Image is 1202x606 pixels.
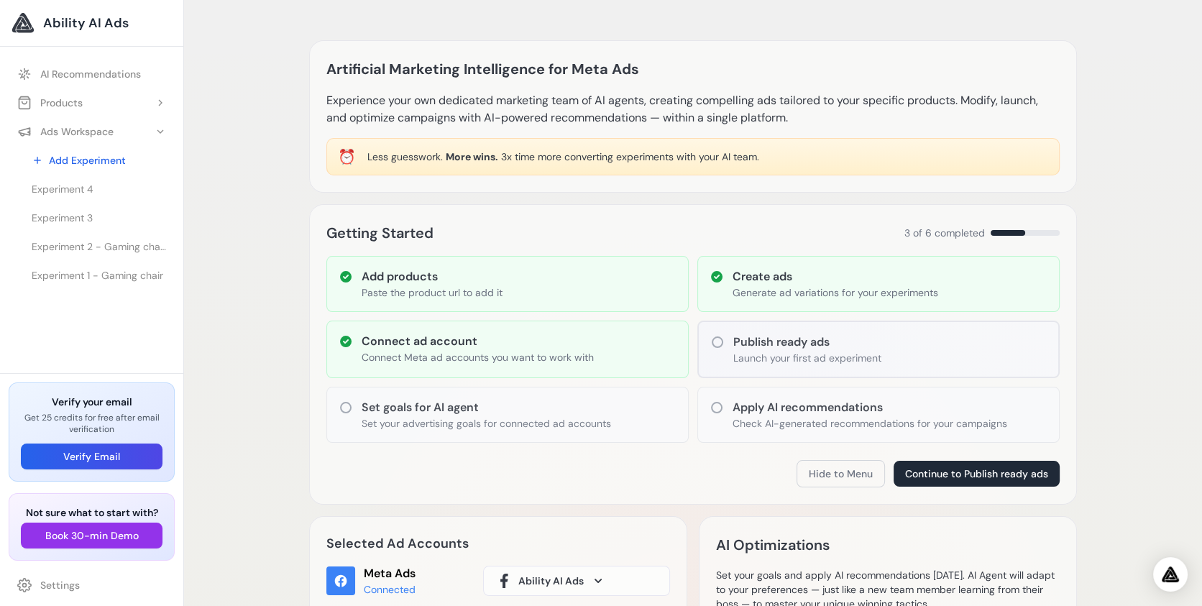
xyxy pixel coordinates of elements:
span: 3x time more converting experiments with your AI team. [501,150,759,163]
a: Experiment 2 - Gaming chair - Gaming chair [23,234,175,260]
p: Paste the product url to add it [362,285,503,300]
div: Meta Ads [364,565,416,582]
a: Ability AI Ads [12,12,172,35]
span: Experiment 4 [32,182,93,196]
h1: Artificial Marketing Intelligence for Meta Ads [326,58,639,81]
h3: Set goals for AI agent [362,399,611,416]
a: Experiment 1 - Gaming chair [23,262,175,288]
a: Experiment 3 [23,205,175,231]
button: Ads Workspace [9,119,175,144]
h3: Create ads [733,268,938,285]
button: Book 30-min Demo [21,523,162,548]
span: Ability AI Ads [43,13,129,33]
h2: Getting Started [326,221,433,244]
div: ⏰ [338,147,356,167]
button: Hide to Menu [797,460,885,487]
h2: AI Optimizations [716,533,830,556]
div: Ads Workspace [17,124,114,139]
p: Generate ad variations for your experiments [733,285,938,300]
h3: Add products [362,268,503,285]
button: Products [9,90,175,116]
h3: Apply AI recommendations [733,399,1007,416]
div: Connected [364,582,416,597]
span: Less guesswork. [367,150,443,163]
a: Settings [9,572,175,598]
h3: Not sure what to start with? [21,505,162,520]
h3: Publish ready ads [733,334,881,351]
button: Verify Email [21,444,162,469]
h2: Selected Ad Accounts [326,533,670,554]
a: Add Experiment [23,147,175,173]
div: Products [17,96,83,110]
p: Check AI-generated recommendations for your campaigns [733,416,1007,431]
span: Experiment 1 - Gaming chair [32,268,163,283]
span: More wins. [446,150,498,163]
button: Continue to Publish ready ads [894,461,1060,487]
span: Ability AI Ads [518,574,584,588]
p: Experience your own dedicated marketing team of AI agents, creating compelling ads tailored to yo... [326,92,1060,127]
p: Launch your first ad experiment [733,351,881,365]
span: Experiment 2 - Gaming chair - Gaming chair [32,239,166,254]
a: AI Recommendations [9,61,175,87]
span: Experiment 3 [32,211,93,225]
p: Get 25 credits for free after email verification [21,412,162,435]
p: Set your advertising goals for connected ad accounts [362,416,611,431]
p: Connect Meta ad accounts you want to work with [362,350,594,364]
span: 3 of 6 completed [904,226,985,240]
h3: Connect ad account [362,333,594,350]
a: Experiment 4 [23,176,175,202]
div: Open Intercom Messenger [1153,557,1188,592]
button: Ability AI Ads [483,566,670,596]
h3: Verify your email [21,395,162,409]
